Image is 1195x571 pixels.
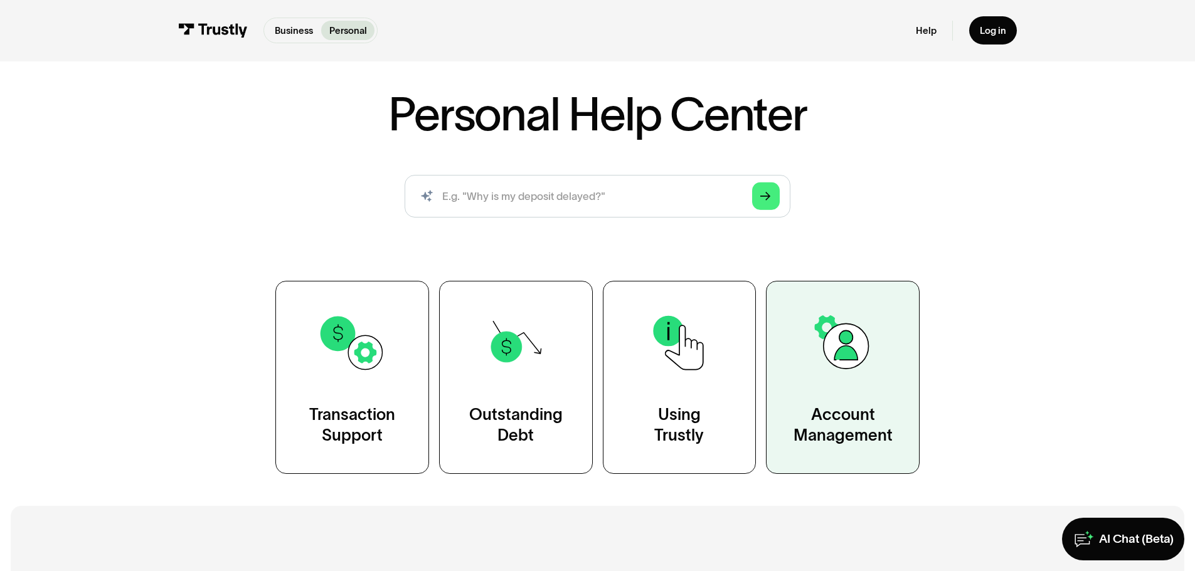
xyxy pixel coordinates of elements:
[1062,518,1184,560] a: AI Chat (Beta)
[178,23,247,38] img: Trustly Logo
[405,175,790,217] form: Search
[794,404,893,447] div: Account Management
[969,16,1017,45] a: Log in
[275,24,313,38] p: Business
[388,91,806,137] h1: Personal Help Center
[309,404,395,447] div: Transaction Support
[916,24,937,36] a: Help
[469,404,563,447] div: Outstanding Debt
[275,281,429,473] a: TransactionSupport
[405,175,790,217] input: search
[603,281,757,473] a: UsingTrustly
[267,21,321,40] a: Business
[1099,532,1174,547] div: AI Chat (Beta)
[980,24,1006,36] div: Log in
[329,24,367,38] p: Personal
[439,281,593,473] a: OutstandingDebt
[321,21,374,40] a: Personal
[766,281,920,473] a: AccountManagement
[654,404,704,447] div: Using Trustly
